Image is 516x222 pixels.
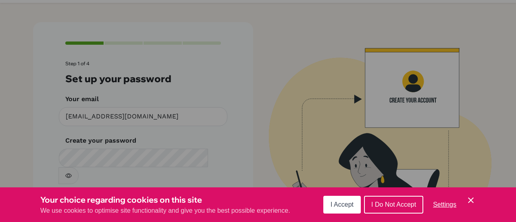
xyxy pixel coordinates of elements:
[18,6,35,13] span: Help
[331,201,354,208] span: I Accept
[427,197,463,213] button: Settings
[433,201,456,208] span: Settings
[371,201,416,208] span: I Do Not Accept
[466,195,476,205] button: Save and close
[364,196,423,214] button: I Do Not Accept
[40,194,290,206] h3: Your choice regarding cookies on this site
[40,206,290,216] p: We use cookies to optimise site functionality and give you the best possible experience.
[323,196,361,214] button: I Accept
